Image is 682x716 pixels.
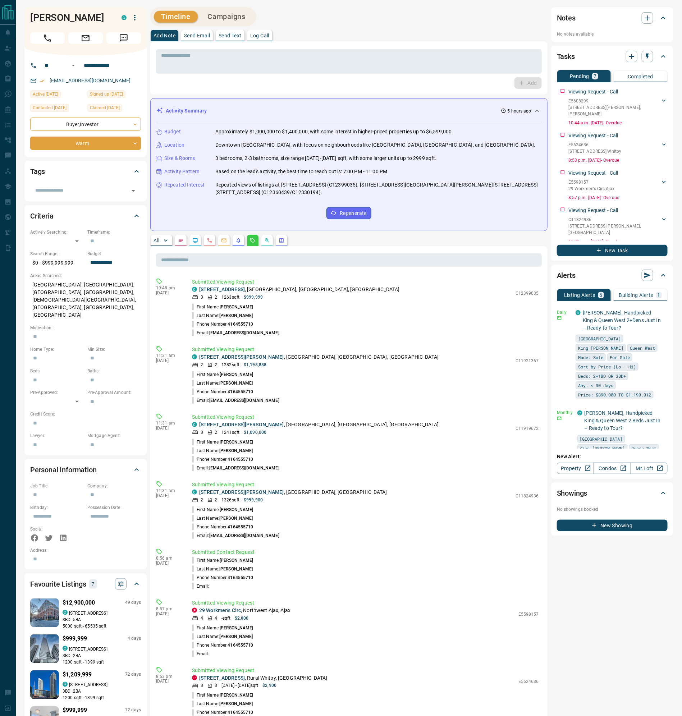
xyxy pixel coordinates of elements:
[154,238,159,243] p: All
[63,634,87,643] p: $999,999
[568,148,622,155] p: [STREET_ADDRESS] , Whitby
[221,497,239,503] p: 1326 sqft
[30,547,141,554] p: Address:
[215,615,217,621] p: 4
[192,490,197,495] div: condos.ca
[228,643,253,648] span: 4164555710
[557,463,594,474] a: Property
[244,429,266,436] p: $1,090,000
[87,504,141,511] p: Possession Date:
[557,270,576,281] h2: Alerts
[594,74,596,79] p: 7
[87,483,141,489] p: Company:
[219,516,253,521] span: [PERSON_NAME]
[220,625,253,630] span: [PERSON_NAME]
[192,413,539,421] p: Submitted Viewing Request
[156,611,181,616] p: [DATE]
[23,598,67,627] img: Favourited listing
[594,463,631,474] a: Condos
[209,533,279,538] span: [EMAIL_ADDRESS][DOMAIN_NAME]
[201,294,203,300] p: 3
[128,186,138,196] button: Open
[91,580,95,588] p: 7
[219,381,253,386] span: [PERSON_NAME]
[235,238,241,243] svg: Listing Alerts
[215,497,217,503] p: 2
[610,354,630,361] span: For Sale
[215,155,437,162] p: 3 bedrooms, 2-3 bathrooms, size range [DATE]-[DATE] sqft, with some larger units up to 2999 sqft.
[178,238,184,243] svg: Notes
[578,372,626,380] span: Beds: 2+1BD OR 3BD+
[69,610,107,616] p: [STREET_ADDRESS]
[63,670,92,679] p: $1,209,999
[30,411,141,417] p: Credit Score:
[557,12,576,24] h2: Notes
[192,633,253,640] p: Last Name:
[578,354,603,361] span: Mode: Sale
[69,682,107,688] p: [STREET_ADDRESS]
[156,561,181,566] p: [DATE]
[30,12,111,23] h1: [PERSON_NAME]
[63,659,141,665] p: 1200 sqft - 1399 sqft
[164,141,184,149] p: Location
[516,425,539,432] p: C11919672
[156,421,181,426] p: 11:31 am
[69,61,78,70] button: Open
[30,229,84,235] p: Actively Searching:
[30,575,141,593] div: Favourite Listings7
[164,128,181,136] p: Budget
[600,293,603,298] p: 6
[568,223,660,236] p: [STREET_ADDRESS][PERSON_NAME] , [GEOGRAPHIC_DATA]
[557,487,587,499] h2: Showings
[215,362,217,368] p: 2
[630,344,655,352] span: Queen West
[215,181,541,196] p: Repeated views of listings at [STREET_ADDRESS] (C12399035), [STREET_ADDRESS][GEOGRAPHIC_DATA][PER...
[192,439,253,445] p: First Name:
[568,185,615,192] p: 29 Workmen's Circ , Ajax
[219,33,242,38] p: Send Text
[250,33,269,38] p: Log Call
[30,669,141,701] a: Favourited listing$1,209,99972 dayscondos.ca[STREET_ADDRESS]3BD |2BA1200 sqft - 1399 sqft
[63,695,141,701] p: 1200 sqft - 1399 sqft
[33,91,58,98] span: Active [DATE]
[192,312,253,319] p: Last Name:
[568,215,668,237] div: C11824936[STREET_ADDRESS][PERSON_NAME],[GEOGRAPHIC_DATA]
[30,90,84,100] div: Fri Sep 12 2025
[192,608,197,613] div: property.ca
[279,238,284,243] svg: Agent Actions
[221,362,239,368] p: 1282 sqft
[192,278,539,286] p: Submitted Viewing Request
[199,607,290,614] p: , Northwest Ajax, Ajax
[63,646,68,651] div: condos.ca
[518,611,539,618] p: E5598157
[63,623,141,629] p: 5000 sqft - 65535 sqft
[568,238,668,245] p: 11:31 a.m. [DATE] - Overdue
[557,520,668,531] button: New Showing
[192,389,253,395] p: Phone Number:
[69,646,107,652] p: [STREET_ADDRESS]
[87,90,141,100] div: Fri Dec 08 2017
[508,108,531,114] p: 5 hours ago
[122,15,127,20] div: condos.ca
[557,31,668,37] p: No notes available
[164,168,200,175] p: Activity Pattern
[40,78,45,83] svg: Email Verified
[192,524,253,530] p: Phone Number:
[199,421,439,428] p: , [GEOGRAPHIC_DATA], [GEOGRAPHIC_DATA], [GEOGRAPHIC_DATA]
[209,330,279,335] span: [EMAIL_ADDRESS][DOMAIN_NAME]
[201,615,203,621] p: 4
[192,515,253,522] p: Last Name:
[30,526,84,532] p: Social:
[125,600,141,606] p: 49 days
[557,48,668,65] div: Tasks
[199,354,284,360] a: [STREET_ADDRESS][PERSON_NAME]
[192,330,279,336] p: Email:
[568,96,668,119] div: E5608299[STREET_ADDRESS][PERSON_NAME],[PERSON_NAME]
[557,245,668,256] button: New Task
[156,674,181,679] p: 8:53 pm
[106,32,141,44] span: Message
[568,194,668,201] p: 8:57 p.m. [DATE] - Overdue
[192,566,253,572] p: Last Name:
[228,710,253,715] span: 4164555710
[215,128,453,136] p: Approximately $1,000,000 to $1,400,000, with some interest in higher-priced properties up to $6,5...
